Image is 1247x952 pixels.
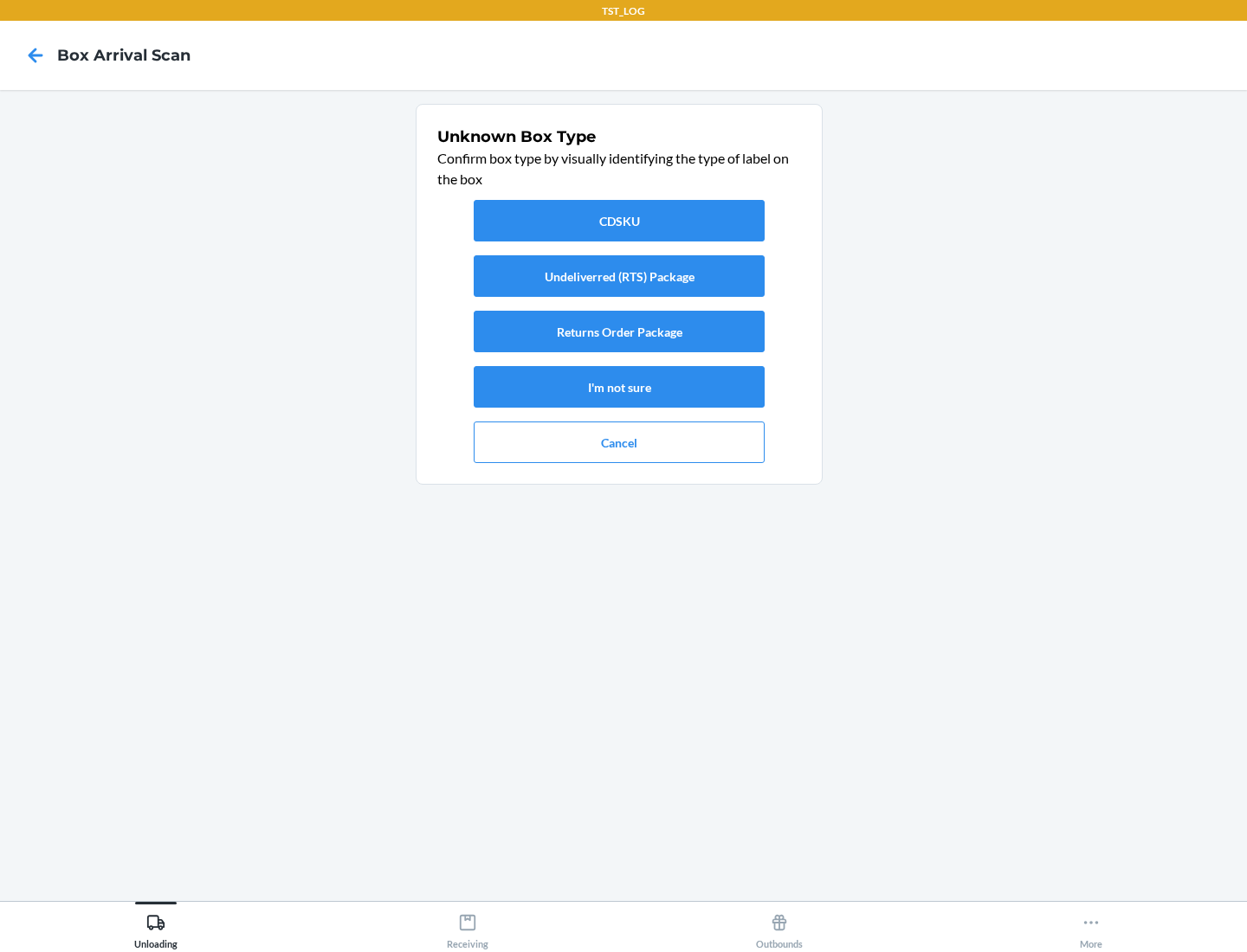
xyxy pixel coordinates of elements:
[312,902,623,949] button: Receiving
[756,906,803,949] div: Outbounds
[474,366,765,408] button: I'm not sure
[602,3,645,19] p: TST_LOG
[437,148,801,190] p: Confirm box type by visually identifying the type of label on the box
[623,902,935,949] button: Outbounds
[474,200,765,241] button: CDSKU
[447,906,488,949] div: Receiving
[474,421,765,463] button: Cancel
[474,255,765,297] button: Undeliverred (RTS) Package
[474,311,765,352] button: Returns Order Package
[935,902,1247,949] button: More
[1080,906,1102,949] div: More
[57,44,191,67] h4: Box Arrival Scan
[437,125,801,148] h1: Unknown Box Type
[134,906,178,949] div: Unloading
